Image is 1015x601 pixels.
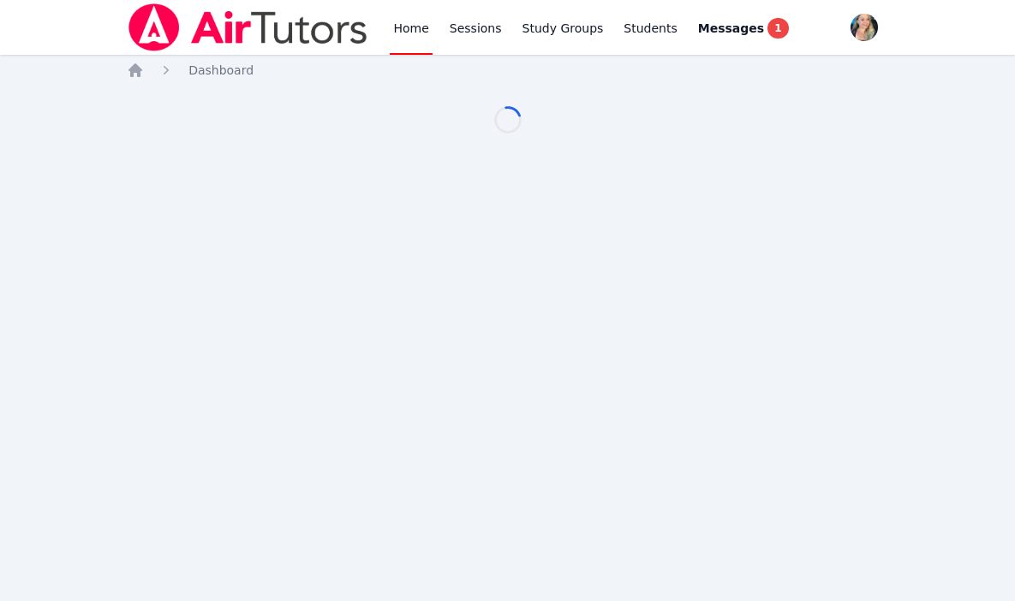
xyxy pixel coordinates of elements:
[188,62,254,79] a: Dashboard
[188,63,254,77] span: Dashboard
[127,3,369,51] img: Air Tutors
[698,20,764,37] span: Messages
[767,18,788,39] span: 1
[127,62,888,79] nav: Breadcrumb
